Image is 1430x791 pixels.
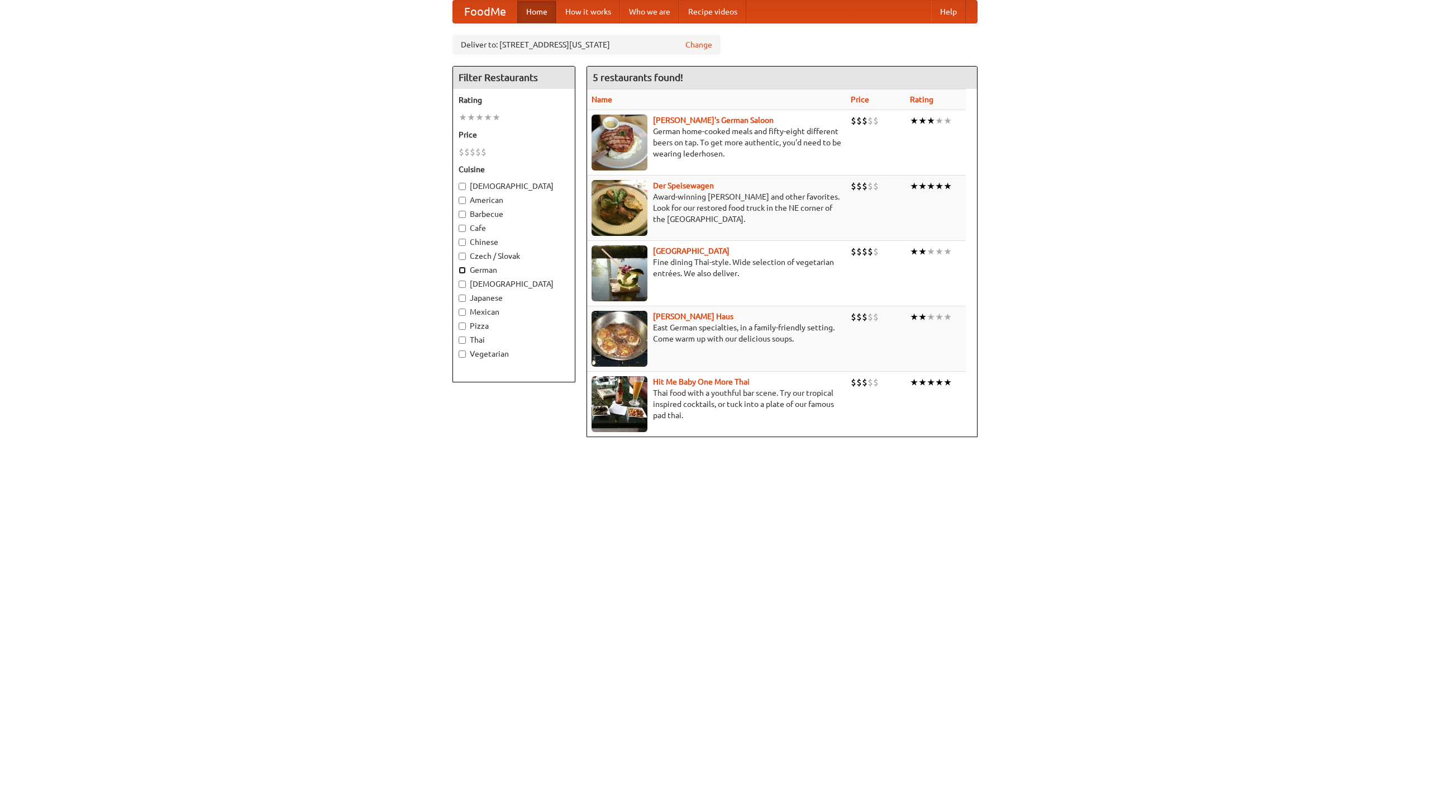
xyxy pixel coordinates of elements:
li: ★ [927,376,935,389]
li: ★ [484,111,492,124]
label: Chinese [459,236,569,248]
li: ★ [918,311,927,323]
a: Der Speisewagen [653,181,714,190]
h5: Cuisine [459,164,569,175]
li: $ [873,245,879,258]
li: $ [851,180,856,192]
input: [DEMOGRAPHIC_DATA] [459,183,466,190]
li: ★ [935,245,943,258]
li: $ [873,180,879,192]
input: [DEMOGRAPHIC_DATA] [459,281,466,288]
li: $ [862,311,867,323]
li: ★ [927,311,935,323]
li: ★ [918,180,927,192]
h5: Rating [459,94,569,106]
li: $ [873,376,879,389]
a: Home [517,1,556,23]
p: Thai food with a youthful bar scene. Try our tropical inspired cocktails, or tuck into a plate of... [592,387,842,421]
li: $ [867,115,873,127]
a: Change [685,39,712,50]
li: $ [851,115,856,127]
li: $ [481,146,487,158]
a: Name [592,95,612,104]
p: Fine dining Thai-style. Wide selection of vegetarian entrées. We also deliver. [592,257,842,279]
label: American [459,195,569,206]
h5: Price [459,129,569,140]
li: $ [856,180,862,192]
img: babythai.jpg [592,376,647,432]
label: [DEMOGRAPHIC_DATA] [459,181,569,192]
input: Barbecue [459,211,466,218]
li: $ [873,115,879,127]
a: Recipe videos [679,1,746,23]
p: German home-cooked meals and fifty-eight different beers on tap. To get more authentic, you'd nee... [592,126,842,159]
a: Who we are [620,1,679,23]
li: ★ [918,245,927,258]
a: Hit Me Baby One More Thai [653,377,750,386]
li: ★ [935,311,943,323]
li: ★ [910,115,918,127]
input: Chinese [459,239,466,246]
li: ★ [927,245,935,258]
li: ★ [927,115,935,127]
b: [PERSON_NAME] Haus [653,312,733,321]
input: American [459,197,466,204]
li: $ [470,146,475,158]
a: FoodMe [453,1,517,23]
label: Japanese [459,292,569,304]
label: Vegetarian [459,348,569,359]
label: Mexican [459,306,569,318]
li: ★ [943,311,952,323]
li: $ [856,376,862,389]
li: $ [475,146,481,158]
p: East German specialties, in a family-friendly setting. Come warm up with our delicious soups. [592,322,842,344]
label: Barbecue [459,209,569,220]
a: Price [851,95,869,104]
img: kohlhaus.jpg [592,311,647,367]
ng-pluralize: 5 restaurants found! [593,72,683,83]
li: ★ [943,245,952,258]
label: Thai [459,334,569,345]
li: ★ [943,115,952,127]
li: $ [862,245,867,258]
li: $ [867,245,873,258]
li: ★ [910,180,918,192]
li: $ [851,311,856,323]
li: ★ [943,180,952,192]
img: satay.jpg [592,245,647,301]
li: $ [856,245,862,258]
a: Rating [910,95,933,104]
li: ★ [935,376,943,389]
img: speisewagen.jpg [592,180,647,236]
li: ★ [459,111,467,124]
li: ★ [475,111,484,124]
li: ★ [943,376,952,389]
div: Deliver to: [STREET_ADDRESS][US_STATE] [452,35,721,55]
li: ★ [918,376,927,389]
li: $ [873,311,879,323]
li: $ [856,311,862,323]
label: Pizza [459,320,569,331]
b: [GEOGRAPHIC_DATA] [653,247,730,255]
li: $ [851,245,856,258]
input: Cafe [459,225,466,232]
img: esthers.jpg [592,115,647,170]
li: $ [862,376,867,389]
li: $ [856,115,862,127]
h4: Filter Restaurants [453,67,575,89]
input: Czech / Slovak [459,253,466,260]
li: $ [851,376,856,389]
li: ★ [918,115,927,127]
li: $ [862,115,867,127]
b: [PERSON_NAME]'s German Saloon [653,116,774,125]
li: ★ [935,180,943,192]
li: ★ [910,245,918,258]
input: German [459,267,466,274]
label: [DEMOGRAPHIC_DATA] [459,278,569,290]
li: $ [867,311,873,323]
input: Vegetarian [459,350,466,358]
li: $ [867,180,873,192]
li: ★ [492,111,500,124]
